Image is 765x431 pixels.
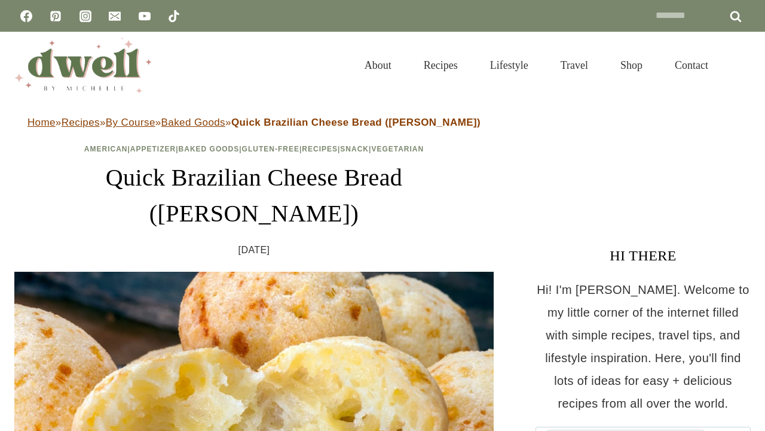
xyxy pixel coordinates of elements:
[544,44,604,86] a: Travel
[14,38,152,93] img: DWELL by michelle
[62,117,100,128] a: Recipes
[474,44,544,86] a: Lifestyle
[27,117,481,128] span: » » » »
[27,117,56,128] a: Home
[130,145,176,153] a: Appetizer
[103,4,127,28] a: Email
[74,4,97,28] a: Instagram
[348,44,408,86] a: About
[340,145,369,153] a: Snack
[106,117,155,128] a: By Course
[179,145,240,153] a: Baked Goods
[371,145,424,153] a: Vegetarian
[84,145,128,153] a: American
[659,44,724,86] a: Contact
[14,4,38,28] a: Facebook
[348,44,724,86] nav: Primary Navigation
[535,278,751,415] p: Hi! I'm [PERSON_NAME]. Welcome to my little corner of the internet filled with simple recipes, tr...
[162,4,186,28] a: TikTok
[242,145,299,153] a: Gluten-Free
[408,44,474,86] a: Recipes
[730,55,751,75] button: View Search Form
[535,245,751,266] h3: HI THERE
[161,117,225,128] a: Baked Goods
[133,4,157,28] a: YouTube
[231,117,481,128] strong: Quick Brazilian Cheese Bread ([PERSON_NAME])
[238,241,270,259] time: [DATE]
[604,44,659,86] a: Shop
[84,145,424,153] span: | | | | | |
[302,145,338,153] a: Recipes
[44,4,68,28] a: Pinterest
[14,160,494,232] h1: Quick Brazilian Cheese Bread ([PERSON_NAME])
